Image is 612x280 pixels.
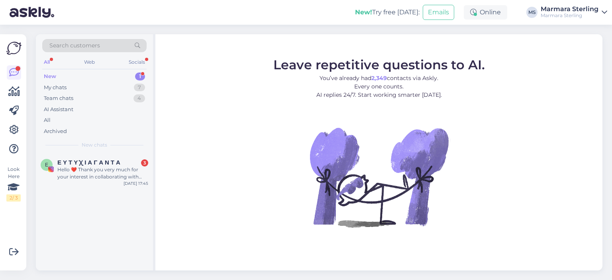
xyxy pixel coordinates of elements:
[133,94,145,102] div: 4
[49,41,100,50] span: Search customers
[82,57,96,67] div: Web
[423,5,454,20] button: Emails
[44,94,73,102] div: Team chats
[124,180,148,186] div: [DATE] 17:45
[42,57,51,67] div: All
[44,84,67,92] div: My chats
[44,72,56,80] div: New
[6,194,21,202] div: 2 / 3
[57,166,148,180] div: Hello ❤️ Thank you very much for your interest in collaborating with me. I have visited your prof...
[57,159,120,166] span: Ε Υ Τ Υ Χ Ι Α Γ Α Ν Τ Α
[273,57,485,72] span: Leave repetitive questions to AI.
[307,105,451,249] img: No Chat active
[6,166,21,202] div: Look Here
[355,8,372,16] b: New!
[44,127,67,135] div: Archived
[541,12,598,19] div: Marmara Sterling
[45,162,48,168] span: Ε
[127,57,147,67] div: Socials
[371,74,387,81] b: 2,349
[6,41,22,56] img: Askly Logo
[464,5,507,20] div: Online
[44,116,51,124] div: All
[135,72,145,80] div: 1
[526,7,537,18] div: MS
[141,159,148,166] div: 3
[355,8,420,17] div: Try free [DATE]:
[82,141,107,149] span: New chats
[273,74,485,99] p: You’ve already had contacts via Askly. Every one counts. AI replies 24/7. Start working smarter [...
[541,6,598,12] div: Marmara Sterling
[134,84,145,92] div: 7
[44,106,73,114] div: AI Assistant
[541,6,607,19] a: Marmara SterlingMarmara Sterling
